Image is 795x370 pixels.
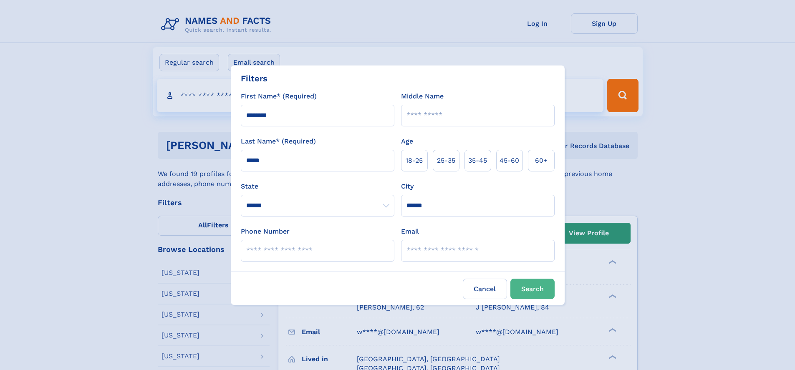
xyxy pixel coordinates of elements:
label: First Name* (Required) [241,91,317,101]
span: 45‑60 [500,156,519,166]
label: Phone Number [241,227,290,237]
label: Email [401,227,419,237]
span: 60+ [535,156,548,166]
label: Cancel [463,279,507,299]
span: 35‑45 [468,156,487,166]
label: City [401,181,414,191]
button: Search [510,279,555,299]
label: Age [401,136,413,146]
div: Filters [241,72,268,85]
label: Last Name* (Required) [241,136,316,146]
label: State [241,181,394,191]
span: 18‑25 [406,156,423,166]
span: 25‑35 [437,156,455,166]
label: Middle Name [401,91,444,101]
